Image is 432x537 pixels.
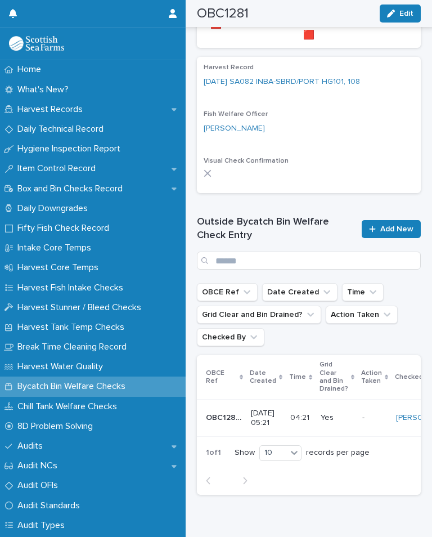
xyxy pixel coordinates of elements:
button: Date Created [262,283,337,301]
p: Audit NCs [13,460,66,471]
button: Action Taken [326,306,398,324]
p: - [362,411,367,423]
p: Box and Bin Checks Record [13,184,132,194]
button: Grid Clear and Bin Drained? [197,306,321,324]
p: Audit Types [13,520,74,531]
p: Action Taken [361,367,382,388]
p: 🟥 FWO HAS NOT CONFIRMED VISUAL CHECKS 🟥 [204,19,414,41]
p: Hygiene Inspection Report [13,144,129,154]
p: Daily Technical Record [13,124,112,135]
button: Checked By [197,328,264,346]
p: Harvest Fish Intake Checks [13,283,132,293]
p: 04:21 [290,411,312,423]
p: [DATE] 05:21 [251,409,281,428]
span: Fish Welfare Officer [204,111,268,118]
p: Harvest Stunner / Bleed Checks [13,302,150,313]
p: Audit OFIs [13,480,67,491]
p: OBC1281-E1880 [206,411,244,423]
p: Harvest Core Temps [13,262,107,273]
h1: Outside Bycatch Bin Welfare Check Entry [197,216,355,243]
p: What's New? [13,84,78,95]
p: 8D Problem Solving [13,421,102,432]
p: Intake Core Temps [13,243,100,253]
p: Fifty Fish Check Record [13,223,118,234]
p: Break Time Cleaning Record [13,342,136,352]
p: Grid Clear and Bin Drained? [319,359,348,396]
h2: OBC1281 [197,6,249,22]
p: Harvest Water Quality [13,361,112,372]
p: Date Created [250,367,276,388]
p: Audits [13,441,52,451]
p: Chill Tank Welfare Checks [13,401,126,412]
button: Edit [380,5,421,23]
p: Item Control Record [13,163,105,174]
a: [PERSON_NAME] [204,123,265,135]
img: mMrefqRFQpe26GRNOUkG [9,36,64,51]
a: [DATE] SA082 INBA-SBRD/PORT HG101, 108 [204,76,360,88]
div: 10 [260,446,287,459]
p: Harvest Records [13,104,92,115]
a: Add New [362,220,421,238]
p: Time [289,371,306,383]
p: Yes [321,413,353,423]
button: OBCE Ref [197,283,258,301]
p: Bycatch Bin Welfare Checks [13,381,134,392]
p: 1 of 1 [197,439,230,467]
p: OBCE Ref [206,367,237,388]
input: Search [197,252,421,270]
p: Home [13,64,50,75]
p: Audit Standards [13,500,89,511]
button: Back [197,476,227,486]
p: Daily Downgrades [13,203,97,214]
span: Visual Check Confirmation [204,158,289,164]
button: Time [342,283,384,301]
button: Next [227,476,256,486]
span: Add New [380,225,413,233]
span: Harvest Record [204,64,254,71]
p: Show [235,448,255,458]
p: records per page [306,448,370,458]
p: Harvest Tank Temp Checks [13,322,133,333]
span: Edit [399,10,413,17]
